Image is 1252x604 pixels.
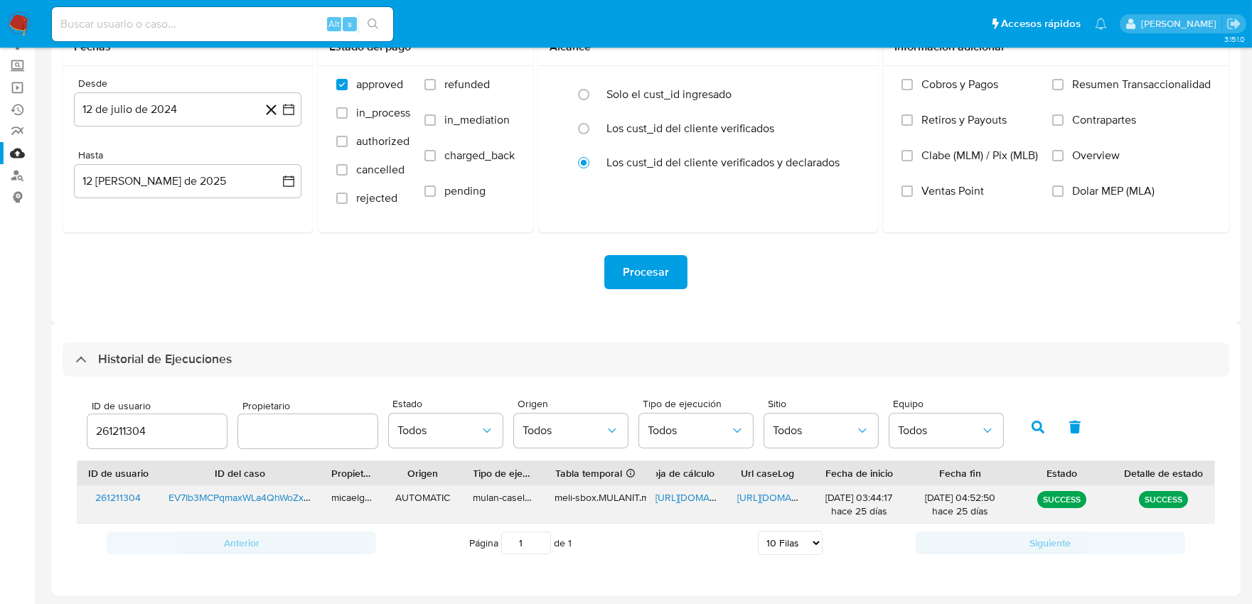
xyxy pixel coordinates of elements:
[348,17,352,31] span: s
[328,17,340,31] span: Alt
[358,14,387,34] button: search-icon
[1001,16,1081,31] span: Accesos rápidos
[1095,18,1107,30] a: Notificaciones
[1141,17,1221,31] p: sandra.chabay@mercadolibre.com
[1226,16,1241,31] a: Salir
[1224,33,1245,45] span: 3.151.0
[52,15,393,33] input: Buscar usuario o caso...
